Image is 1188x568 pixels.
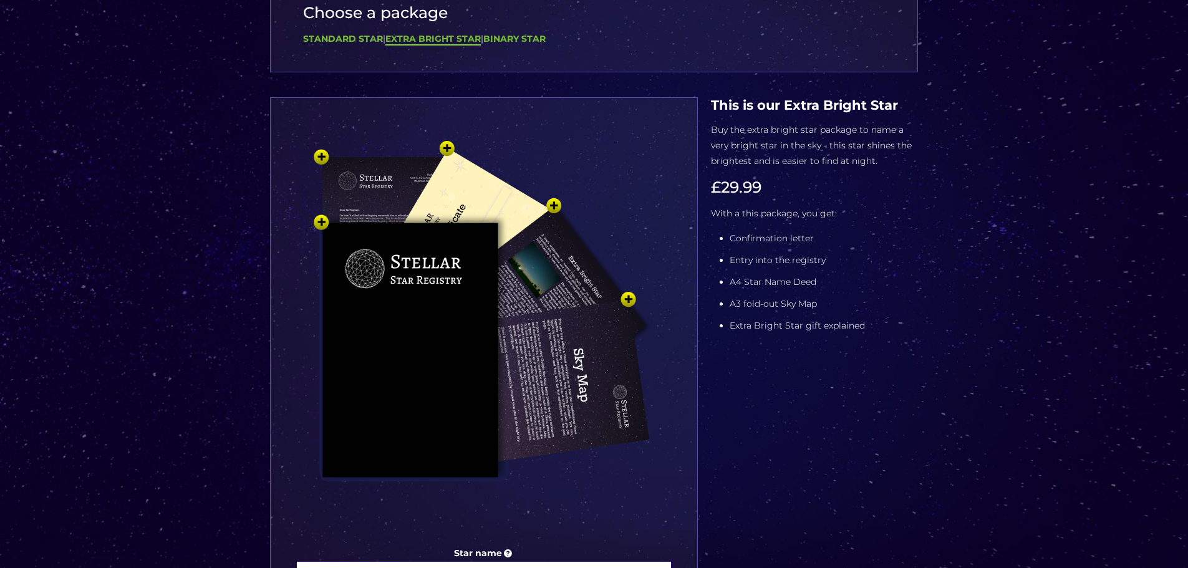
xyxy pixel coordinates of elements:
[303,31,885,47] div: | |
[711,178,918,196] h3: £
[385,33,481,44] b: Extra Bright Star
[730,274,918,290] li: A4 Star Name Deed
[711,122,918,169] p: Buy the extra bright star package to name a very bright star in the sky - this star shines the br...
[483,33,546,44] a: Binary Star
[721,178,761,196] span: 29.99
[297,129,671,541] img: tucked-zoomable-1-1.png
[730,296,918,312] li: A3 fold-out Sky Map
[303,4,885,22] h3: Choose a package
[303,33,383,44] a: Standard Star
[730,231,918,246] li: Confirmation letter
[711,97,918,113] h4: This is our Extra Bright Star
[711,206,918,221] p: With a this package, you get:
[730,318,918,334] li: Extra Bright Star gift explained
[385,33,481,46] a: Extra Bright Star
[730,253,918,268] li: Entry into the registry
